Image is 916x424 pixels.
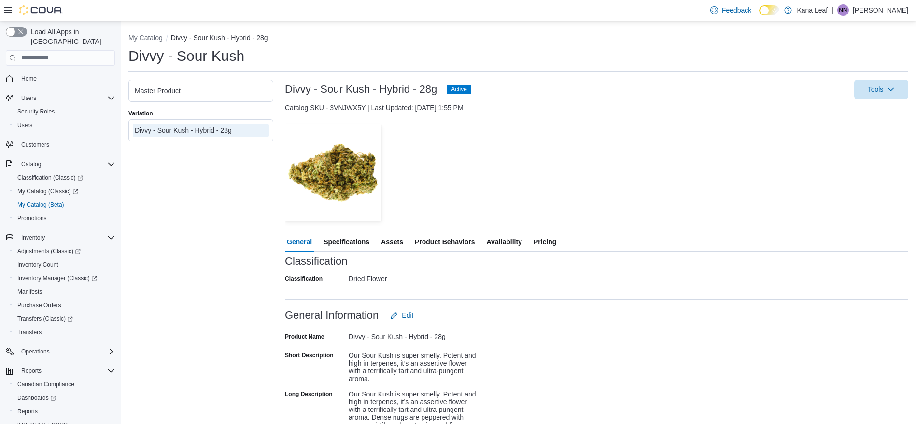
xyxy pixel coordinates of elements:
span: Adjustments (Classic) [14,245,115,257]
span: Security Roles [17,108,55,115]
button: Edit [386,306,417,325]
div: Noreen Nichol [837,4,849,16]
button: Promotions [10,212,119,225]
a: My Catalog (Classic) [10,184,119,198]
a: Feedback [706,0,755,20]
label: Short Description [285,352,334,359]
button: Reports [2,364,119,378]
a: Transfers [14,326,45,338]
span: Catalog [21,160,41,168]
button: Reports [10,405,119,418]
span: Reports [17,365,115,377]
span: Manifests [14,286,115,297]
button: My Catalog (Beta) [10,198,119,212]
button: Operations [17,346,54,357]
a: Purchase Orders [14,299,65,311]
span: General [287,232,312,252]
span: Home [21,75,37,83]
a: Inventory Count [14,259,62,270]
button: Users [10,118,119,132]
span: Inventory Manager (Classic) [14,272,115,284]
button: Canadian Compliance [10,378,119,391]
span: Availability [486,232,521,252]
span: Inventory Manager (Classic) [17,274,97,282]
span: Manifests [17,288,42,296]
span: Security Roles [14,106,115,117]
a: Promotions [14,212,51,224]
h3: Classification [285,255,348,267]
a: Inventory Manager (Classic) [10,271,119,285]
span: Classification (Classic) [14,172,115,184]
button: Catalog [2,157,119,171]
a: Customers [17,139,53,151]
h3: General Information [285,310,379,321]
span: Feedback [722,5,751,15]
div: Divvy - Sour Kush - Hybrid - 28g [349,329,478,340]
span: My Catalog (Beta) [17,201,64,209]
span: Users [14,119,115,131]
img: Cova [19,5,63,15]
div: Our Sour Kush is super smelly. Potent and high in terpenes, it’s an assertive flower with a terri... [349,348,478,382]
span: Users [17,121,32,129]
a: Dashboards [10,391,119,405]
a: Dashboards [14,392,60,404]
span: Home [17,72,115,85]
span: Edit [402,311,413,320]
a: Adjustments (Classic) [10,244,119,258]
span: My Catalog (Classic) [17,187,78,195]
span: NN [839,4,847,16]
button: Inventory [2,231,119,244]
span: Transfers [14,326,115,338]
a: Manifests [14,286,46,297]
button: Inventory [17,232,49,243]
span: Purchase Orders [14,299,115,311]
p: Kana Leaf [797,4,828,16]
span: Catalog [17,158,115,170]
label: Variation [128,110,153,117]
span: Tools [868,85,884,94]
button: Operations [2,345,119,358]
a: Canadian Compliance [14,379,78,390]
span: Assets [381,232,403,252]
p: [PERSON_NAME] [853,4,908,16]
a: Transfers (Classic) [10,312,119,325]
button: Purchase Orders [10,298,119,312]
span: Inventory [17,232,115,243]
span: Operations [17,346,115,357]
span: Purchase Orders [17,301,61,309]
span: Reports [14,406,115,417]
span: Reports [21,367,42,375]
button: Inventory Count [10,258,119,271]
h1: Divvy - Sour Kush [128,46,244,66]
div: Divvy - Sour Kush - Hybrid - 28g [135,126,267,135]
span: Promotions [14,212,115,224]
span: Dark Mode [759,15,760,16]
span: Operations [21,348,50,355]
span: Product Behaviors [415,232,475,252]
button: Users [17,92,40,104]
a: My Catalog (Beta) [14,199,68,211]
button: Catalog [17,158,45,170]
span: Users [17,92,115,104]
span: Promotions [17,214,47,222]
span: Dashboards [17,394,56,402]
div: Master Product [135,86,267,96]
button: Manifests [10,285,119,298]
span: Canadian Compliance [14,379,115,390]
label: Classification [285,275,323,283]
button: My Catalog [128,34,163,42]
a: Inventory Manager (Classic) [14,272,101,284]
span: Transfers [17,328,42,336]
div: Dried Flower [349,271,478,283]
a: Classification (Classic) [14,172,87,184]
a: Home [17,73,41,85]
span: Classification (Classic) [17,174,83,182]
button: Home [2,71,119,85]
span: Adjustments (Classic) [17,247,81,255]
div: Catalog SKU - 3VNJWX5Y | Last Updated: [DATE] 1:55 PM [285,103,908,113]
a: Users [14,119,36,131]
img: Image for Divvy - Sour Kush - Hybrid - 28g [285,124,381,221]
a: My Catalog (Classic) [14,185,82,197]
span: Active [447,85,471,94]
nav: An example of EuiBreadcrumbs [128,33,908,44]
